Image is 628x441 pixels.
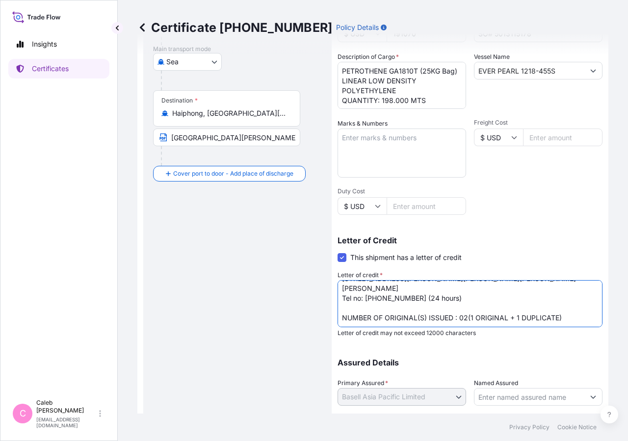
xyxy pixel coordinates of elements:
label: Vessel Name [474,52,510,62]
span: Sea [166,57,179,67]
label: Marks & Numbers [338,119,388,129]
p: Certificates [32,64,69,74]
p: Letter of credit may not exceed 12000 characters [338,329,602,337]
p: Insights [32,39,57,49]
a: Privacy Policy [509,423,549,431]
input: Text to appear on certificate [153,129,300,146]
input: Destination [172,108,288,118]
label: Named Assured [474,378,518,388]
a: Certificates [8,59,109,78]
span: Basell Asia Pacific Limited [342,392,425,402]
p: Certificate [PHONE_NUMBER] [137,20,332,35]
div: Destination [161,97,198,104]
p: Caleb [PERSON_NAME] [36,399,97,415]
span: Primary Assured [338,378,388,388]
input: Enter amount [387,197,466,215]
p: Policy Details [336,23,379,32]
label: Description of Cargo [338,52,399,62]
p: Letter of Credit [338,236,602,244]
textarea: PETROTHENE GA1810T (25KG Bag) LINEAR LOW DENSITY POLYETHYLENE QUANTITY: 198.000 MTS [338,62,466,109]
span: Freight Cost [474,119,602,127]
a: Cookie Notice [557,423,597,431]
button: Show suggestions [584,62,602,79]
button: Basell Asia Pacific Limited [338,388,466,406]
input: Enter amount [523,129,602,146]
label: Letter of credit [338,270,383,280]
p: Assured Details [338,359,602,366]
span: Cover port to door - Add place of discharge [173,169,293,179]
input: Assured Name [474,388,584,406]
a: Insights [8,34,109,54]
span: C [20,409,26,418]
span: This shipment has a letter of credit [350,253,462,262]
input: Type to search vessel name or IMO [474,62,584,79]
button: Cover port to door - Add place of discharge [153,166,306,182]
p: [EMAIL_ADDRESS][DOMAIN_NAME] [36,416,97,428]
span: Duty Cost [338,187,466,195]
textarea: CREDIT NUMBER: 250708B77LA98262 IN NEGOTIABLE FORM. CLAIMS PAYABLE IN [GEOGRAPHIC_DATA] BY A NAME... [338,280,602,327]
button: Show suggestions [584,388,602,406]
button: Select transport [153,53,222,71]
